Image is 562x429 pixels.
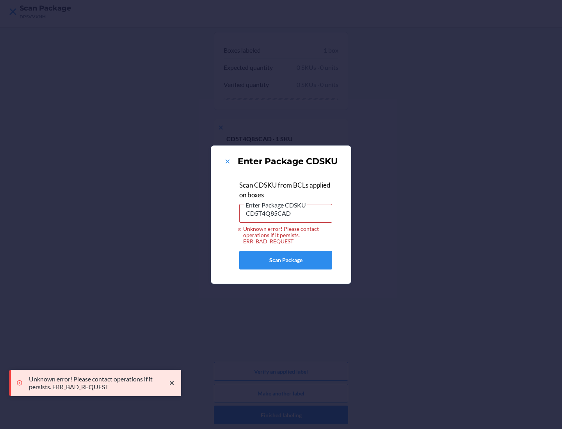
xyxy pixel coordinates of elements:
[239,180,332,200] div: Scan CDSKU from BCLs applied on boxes
[244,201,307,209] span: Enter Package CDSKU
[239,226,332,245] div: Unknown error! Please contact operations if it persists. ERR_BAD_REQUEST
[168,379,176,387] svg: close toast
[239,204,332,223] input: Enter Package CDSKU Unknown error! Please contact operations if it persists. ERR_BAD_REQUEST
[29,375,160,391] p: Unknown error! Please contact operations if it persists. ERR_BAD_REQUEST
[239,251,332,269] button: Scan Package
[238,155,338,168] h2: Enter Package CDSKU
